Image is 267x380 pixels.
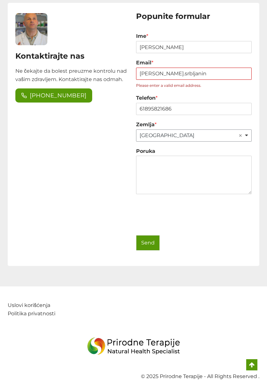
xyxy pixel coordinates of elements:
[30,91,86,100] span: [PHONE_NUMBER]
[136,60,252,66] label: Email
[140,132,244,138] div: [GEOGRAPHIC_DATA]
[136,95,252,102] label: Telefon
[136,11,252,22] h2: Popunite formular
[136,121,252,128] label: Zemlja
[246,359,257,370] a: Scroll to top
[15,67,131,83] p: Ne čekajte da bolest preuzme kontrolu nad vašim zdravljem. Kontaktirajte nas odmah.
[237,132,244,139] button: Remove item: 'Australia'
[15,88,92,102] a: [PHONE_NUMBER]
[136,201,233,249] iframe: reCAPTCHA
[136,82,252,88] label: Please enter a valid email address.
[8,310,55,317] a: Politika privatnosti
[15,50,131,62] h2: Kontaktirajte nas
[136,235,160,251] button: Send
[136,148,252,155] label: Poruka
[136,33,252,40] label: Ime
[8,302,50,308] a: Uslovi korišćenja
